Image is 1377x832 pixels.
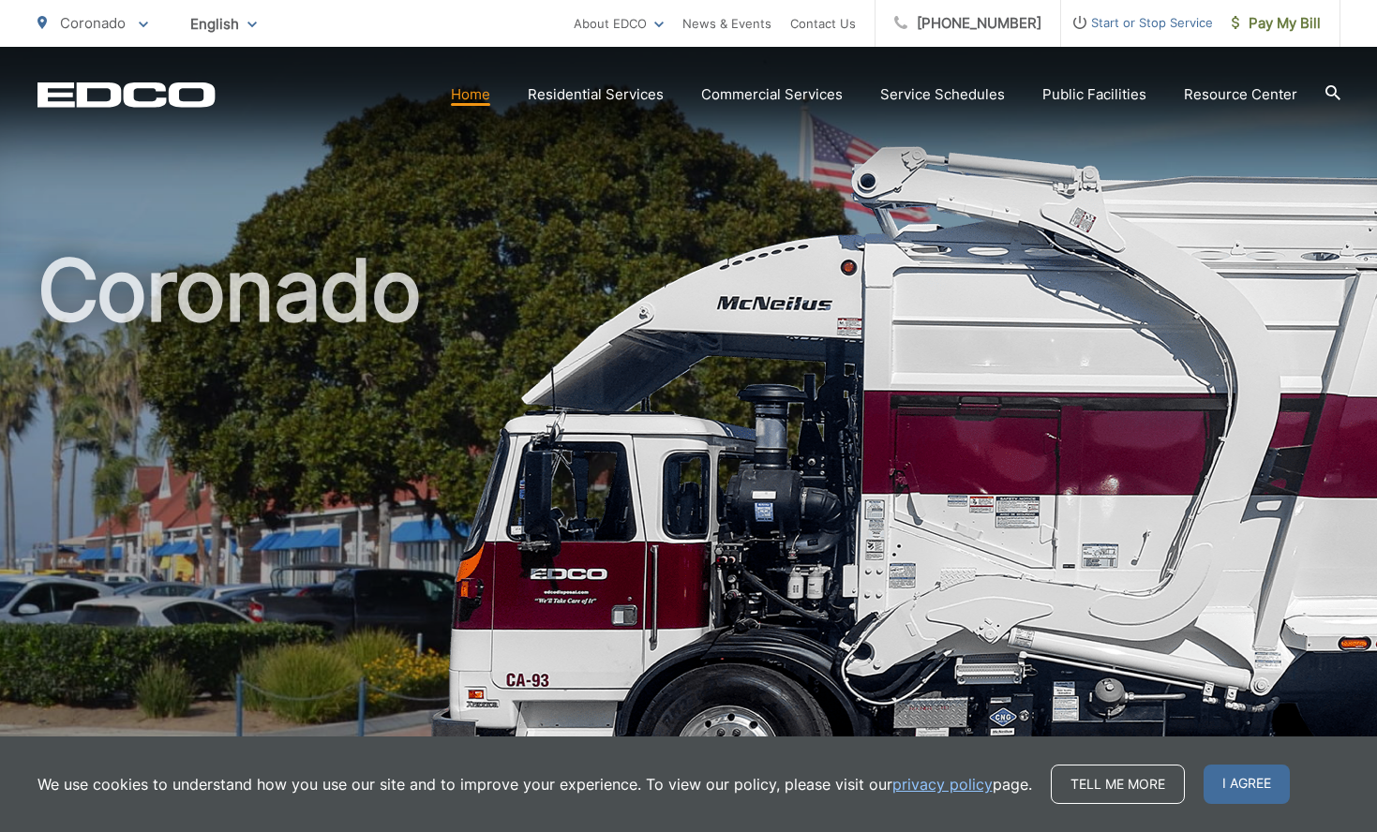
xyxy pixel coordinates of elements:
[1042,83,1146,106] a: Public Facilities
[176,7,271,40] span: English
[1051,765,1185,804] a: Tell me more
[1232,12,1321,35] span: Pay My Bill
[892,773,993,795] a: privacy policy
[37,773,1032,795] p: We use cookies to understand how you use our site and to improve your experience. To view our pol...
[682,12,771,35] a: News & Events
[790,12,856,35] a: Contact Us
[574,12,664,35] a: About EDCO
[37,82,216,108] a: EDCD logo. Return to the homepage.
[880,83,1005,106] a: Service Schedules
[701,83,843,106] a: Commercial Services
[451,83,490,106] a: Home
[528,83,664,106] a: Residential Services
[1204,765,1290,804] span: I agree
[1184,83,1297,106] a: Resource Center
[60,14,126,32] span: Coronado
